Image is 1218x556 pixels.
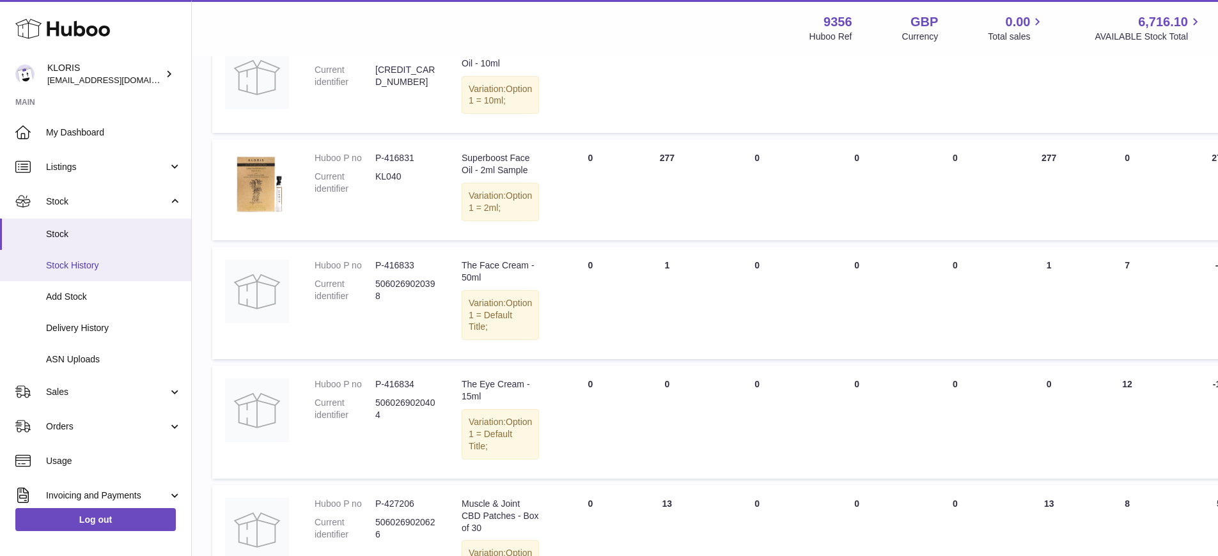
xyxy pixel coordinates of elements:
a: 0.00 Total sales [988,13,1045,43]
span: AVAILABLE Stock Total [1095,31,1203,43]
td: 0 [552,33,629,134]
td: 0 [809,139,905,240]
td: 0 [705,366,809,478]
dd: P-427206 [375,498,436,510]
td: 46 [1006,33,1093,134]
dd: 5060269020398 [375,278,436,302]
td: 0 [809,366,905,478]
td: 0 [809,247,905,359]
dd: P-416833 [375,259,436,272]
dd: [CREDIT_CARD_NUMBER] [375,64,436,88]
img: product image [225,152,289,216]
td: 0 [1093,139,1162,240]
td: 0 [552,139,629,240]
a: 6,716.10 AVAILABLE Stock Total [1095,13,1203,43]
div: Variation: [462,409,539,459]
span: Delivery History [46,322,182,334]
div: Variation: [462,290,539,341]
td: 1 [1006,247,1093,359]
td: 0 [705,139,809,240]
div: KLORIS [47,62,162,86]
dd: 5060269020404 [375,397,436,421]
span: Total sales [988,31,1045,43]
dt: Current identifier [315,397,375,421]
div: The Face Cream - 50ml [462,259,539,284]
dt: Huboo P no [315,498,375,510]
span: 0.00 [1006,13,1031,31]
img: product image [225,45,289,109]
td: 0 [552,366,629,478]
td: 46 [629,33,705,134]
td: 7 [1093,247,1162,359]
span: Stock [46,196,168,208]
span: Stock [46,228,182,240]
td: 0 [1006,366,1093,478]
dt: Current identifier [315,171,375,195]
td: 12 [1093,366,1162,478]
img: product image [225,378,289,442]
td: 0 [705,247,809,359]
td: 0 [552,247,629,359]
strong: 9356 [824,13,852,31]
span: Sales [46,386,168,398]
dt: Current identifier [315,64,375,88]
span: 0 [953,260,958,270]
dt: Huboo P no [315,378,375,390]
dd: P-416834 [375,378,436,390]
span: Listings [46,161,168,173]
dt: Huboo P no [315,152,375,164]
div: Currency [902,31,939,43]
div: The Eye Cream - 15ml [462,378,539,403]
img: huboo@kloriscbd.com [15,65,35,84]
td: 0 [705,33,809,134]
dt: Huboo P no [315,259,375,272]
dt: Current identifier [315,278,375,302]
span: [EMAIL_ADDRESS][DOMAIN_NAME] [47,75,188,85]
span: Option 1 = Default Title; [469,298,532,332]
td: 277 [1006,139,1093,240]
div: Muscle & Joint CBD Patches - Box of 30 [462,498,539,534]
span: 0 [953,379,958,389]
span: Invoicing and Payments [46,490,168,502]
a: Log out [15,508,176,531]
span: My Dashboard [46,127,182,139]
dd: P-416831 [375,152,436,164]
dd: KL040 [375,171,436,195]
dd: 5060269020626 [375,516,436,541]
span: Orders [46,421,168,433]
td: 277 [629,139,705,240]
span: 0 [953,153,958,163]
strong: GBP [910,13,938,31]
td: 0 [809,33,905,134]
td: 1 [629,247,705,359]
span: ASN Uploads [46,353,182,366]
img: product image [225,259,289,323]
span: Stock History [46,259,182,272]
div: Variation: [462,183,539,221]
span: 6,716.10 [1138,13,1188,31]
td: 0 [629,366,705,478]
span: Usage [46,455,182,467]
dt: Current identifier [315,516,375,541]
div: Superboost Face Oil - 10ml [462,45,539,70]
td: 7 [1093,33,1162,134]
div: Huboo Ref [809,31,852,43]
span: Option 1 = Default Title; [469,417,532,451]
div: Variation: [462,76,539,114]
div: Superboost Face Oil - 2ml Sample [462,152,539,176]
span: 0 [953,498,958,509]
span: Add Stock [46,291,182,303]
